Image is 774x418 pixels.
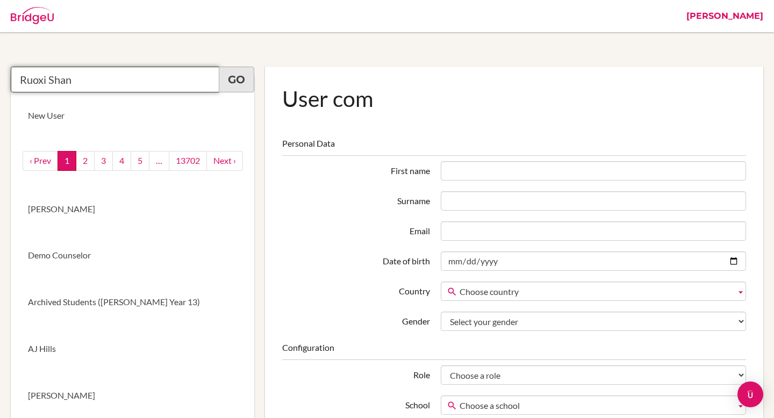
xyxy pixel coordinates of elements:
[219,67,254,92] a: Go
[11,7,54,24] img: Bridge-U
[11,186,254,233] a: [PERSON_NAME]
[206,151,243,171] a: next
[282,342,746,360] legend: Configuration
[76,151,95,171] a: 2
[11,326,254,372] a: AJ Hills
[282,138,746,156] legend: Personal Data
[131,151,149,171] a: 5
[112,151,131,171] a: 4
[460,282,732,301] span: Choose country
[277,312,435,328] label: Gender
[11,232,254,279] a: Demo Counselor
[277,395,435,412] label: School
[58,151,76,171] a: 1
[277,282,435,298] label: Country
[169,151,207,171] a: 13702
[460,396,732,415] span: Choose a school
[277,365,435,381] label: Role
[277,191,435,207] label: Surname
[277,161,435,177] label: First name
[277,221,435,237] label: Email
[11,67,219,92] input: Quicksearch user
[737,381,763,407] div: Open Intercom Messenger
[23,151,58,171] a: ‹ Prev
[282,84,746,113] h1: User com
[11,92,254,139] a: New User
[11,279,254,326] a: Archived Students ([PERSON_NAME] Year 13)
[94,151,113,171] a: 3
[149,151,169,171] a: …
[277,251,435,268] label: Date of birth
